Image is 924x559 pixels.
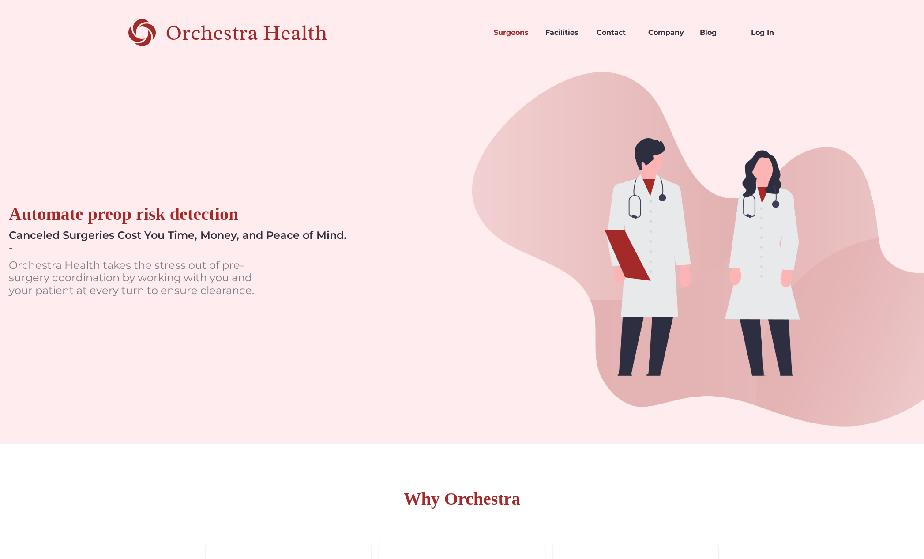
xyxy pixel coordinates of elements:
[693,18,744,48] a: Blog
[744,18,796,48] a: Log In
[590,18,641,48] a: Contact
[9,204,238,225] div: Automate preop risk detection
[9,259,274,297] p: Orchestra Health takes the stress out of pre-surgery coordination by working with you and your pa...
[538,18,590,48] a: Facilities
[641,18,693,48] a: Company
[462,65,924,444] img: doctors
[9,229,346,242] div: Canceled Surgeries Cost You Time, Money, and Peace of Mind.
[128,18,358,48] a: Orchestra Health
[165,24,358,42] div: Orchestra Health
[487,18,538,48] a: Surgeons
[9,242,13,255] div: -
